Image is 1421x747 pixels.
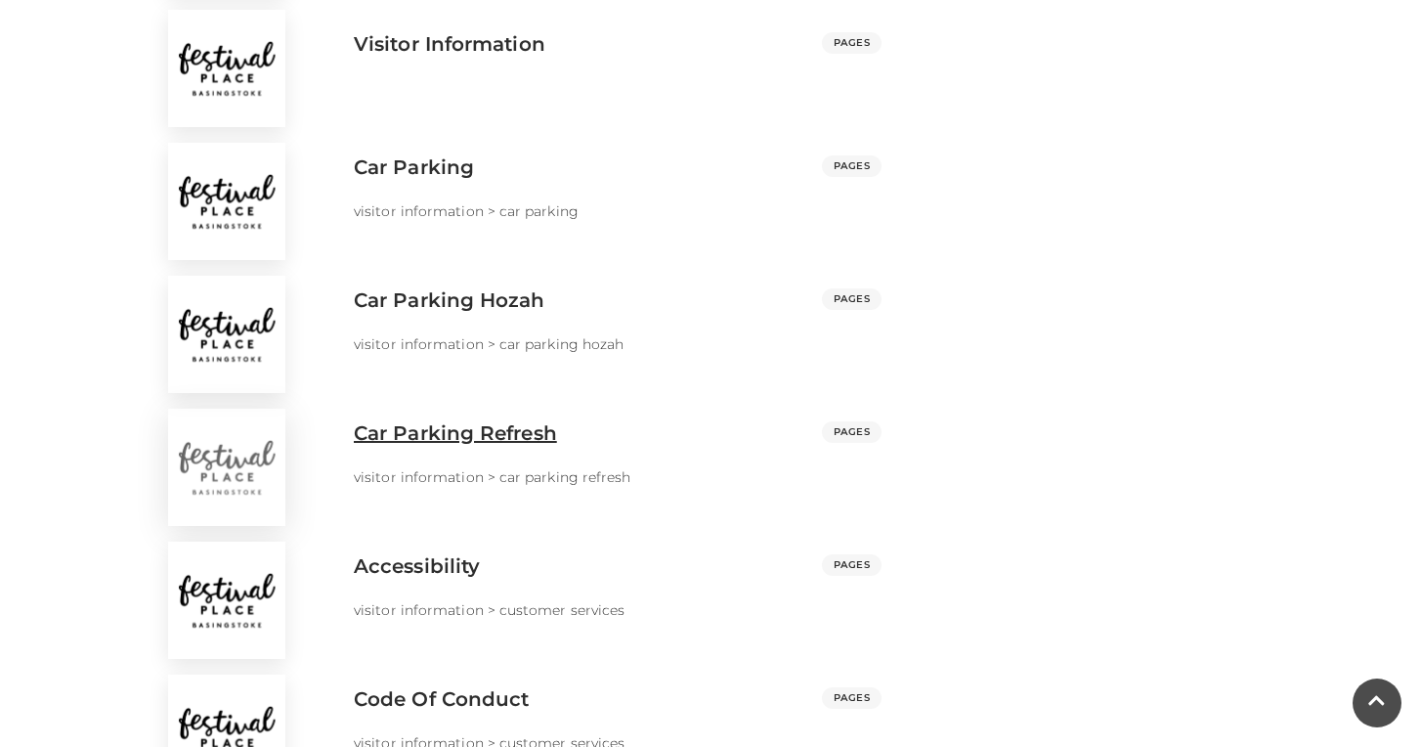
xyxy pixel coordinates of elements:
[168,409,285,526] img: car parking refresh
[499,600,629,620] p: customer services
[354,32,545,56] h3: Visitor Information
[354,421,557,445] h3: Car Parking Refresh
[822,687,883,709] span: PAGES
[153,526,896,659] a: accessibility Accessibility PAGES visitor information> customer services
[153,393,896,526] a: car parking refresh Car Parking Refresh PAGES visitor information> car parking refresh
[822,32,883,54] span: PAGES
[354,155,474,179] h3: Car Parking
[822,155,883,177] span: PAGES
[354,687,529,711] h3: Code Of Conduct
[488,600,499,620] p: >
[354,334,488,354] p: visitor information
[153,260,896,393] a: car parking hozah Car Parking Hozah PAGES visitor information> car parking hozah
[822,554,883,576] span: PAGES
[153,127,896,260] a: car parking Car Parking PAGES visitor information> car parking
[822,421,883,443] span: PAGES
[354,600,488,620] p: visitor information
[168,10,285,127] img: visitor information
[488,201,499,221] p: >
[354,201,488,221] p: visitor information
[499,201,582,221] p: car parking
[354,467,488,487] p: visitor information
[354,554,480,578] h3: Accessibility
[499,334,628,354] p: car parking hozah
[822,288,883,310] span: PAGES
[488,334,499,354] p: >
[488,467,499,487] p: >
[499,467,635,487] p: car parking refresh
[168,143,285,260] img: car parking
[354,288,545,312] h3: Car Parking Hozah
[168,542,285,659] img: accessibility
[168,276,285,393] img: car parking hozah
